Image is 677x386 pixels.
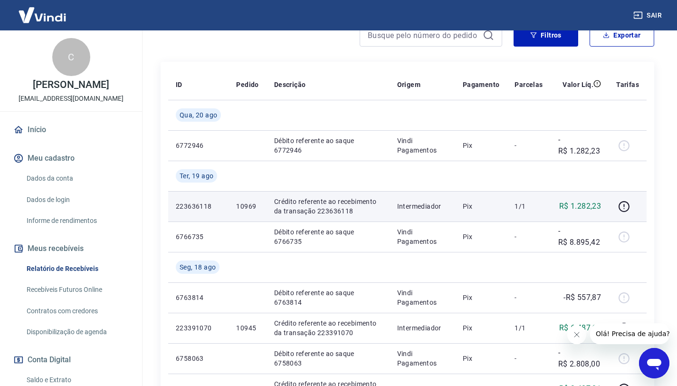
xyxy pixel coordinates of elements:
button: Conta Digital [11,349,131,370]
p: Vindi Pagamentos [397,227,448,246]
p: Crédito referente ao recebimento da transação 223636118 [274,197,382,216]
p: Pix [463,232,500,241]
a: Relatório de Recebíveis [23,259,131,279]
a: Contratos com credores [23,301,131,321]
p: 6772946 [176,141,221,150]
p: Intermediador [397,202,448,211]
span: Qua, 20 ago [180,110,217,120]
button: Exportar [590,24,654,47]
p: [EMAIL_ADDRESS][DOMAIN_NAME] [19,94,124,104]
p: Débito referente ao saque 6772946 [274,136,382,155]
span: Ter, 19 ago [180,171,213,181]
p: 1/1 [515,202,543,211]
input: Busque pelo número do pedido [368,28,479,42]
p: Pix [463,202,500,211]
p: 6766735 [176,232,221,241]
p: ID [176,80,182,89]
p: Pix [463,293,500,302]
p: Débito referente ao saque 6763814 [274,288,382,307]
img: Vindi [11,0,73,29]
p: - [515,293,543,302]
button: Filtros [514,24,578,47]
span: Olá! Precisa de ajuda? [6,7,80,14]
p: Pedido [236,80,258,89]
p: Débito referente ao saque 6766735 [274,227,382,246]
p: Vindi Pagamentos [397,349,448,368]
p: Intermediador [397,323,448,333]
p: 6758063 [176,354,221,363]
p: - [515,141,543,150]
a: Dados da conta [23,169,131,188]
button: Meus recebíveis [11,238,131,259]
p: 10969 [236,202,258,211]
p: 10945 [236,323,258,333]
p: Pix [463,354,500,363]
p: Pix [463,141,500,150]
p: R$ 1.282,23 [559,201,601,212]
p: Pagamento [463,80,500,89]
p: -R$ 8.895,42 [558,225,601,248]
a: Recebíveis Futuros Online [23,280,131,299]
p: [PERSON_NAME] [33,80,109,90]
p: - [515,354,543,363]
p: -R$ 2.808,00 [558,347,601,370]
p: Débito referente ao saque 6758063 [274,349,382,368]
p: -R$ 1.282,23 [558,134,601,157]
iframe: Fechar mensagem [567,325,586,344]
p: Origem [397,80,420,89]
p: 1/1 [515,323,543,333]
p: 223636118 [176,202,221,211]
p: Pix [463,323,500,333]
iframe: Botão para abrir a janela de mensagens [639,348,669,378]
p: R$ 6.487,61 [559,322,601,334]
p: Tarifas [616,80,639,89]
p: Vindi Pagamentos [397,136,448,155]
p: Valor Líq. [563,80,593,89]
p: 223391070 [176,323,221,333]
p: Parcelas [515,80,543,89]
button: Meu cadastro [11,148,131,169]
a: Início [11,119,131,140]
iframe: Mensagem da empresa [590,323,669,344]
a: Dados de login [23,190,131,210]
span: Seg, 18 ago [180,262,216,272]
p: -R$ 557,87 [563,292,601,303]
p: 6763814 [176,293,221,302]
p: - [515,232,543,241]
p: Descrição [274,80,306,89]
a: Disponibilização de agenda [23,322,131,342]
a: Informe de rendimentos [23,211,131,231]
div: C [52,38,90,76]
button: Sair [631,7,666,24]
p: Crédito referente ao recebimento da transação 223391070 [274,318,382,338]
p: Vindi Pagamentos [397,288,448,307]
